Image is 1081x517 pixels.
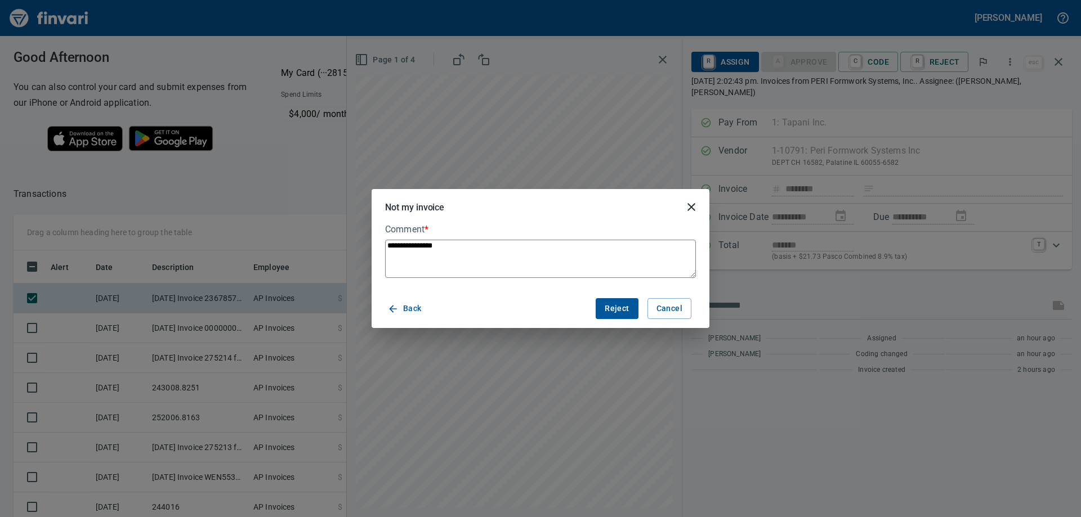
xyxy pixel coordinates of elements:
span: Cancel [656,302,682,316]
span: Reject [605,302,629,316]
label: Comment [385,225,696,234]
button: Reject [596,298,638,319]
button: Back [385,298,426,319]
button: close [678,194,705,221]
span: Back [390,302,422,316]
button: Cancel [647,298,691,319]
h5: Not my invoice [385,201,444,213]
